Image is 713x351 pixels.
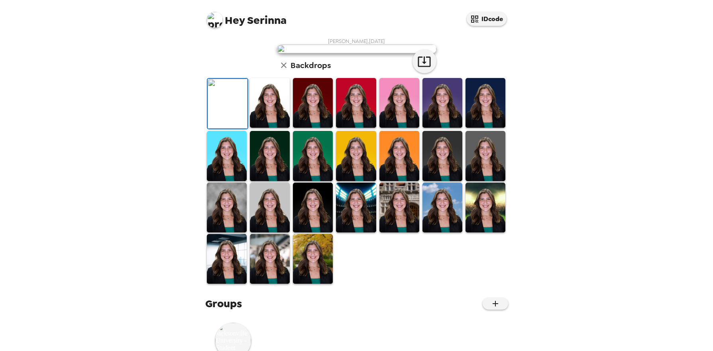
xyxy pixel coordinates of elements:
[467,12,507,26] button: IDcode
[207,8,287,26] span: Serinna
[208,79,247,129] img: Original
[277,45,436,53] img: user
[225,13,245,27] span: Hey
[328,38,385,45] span: [PERSON_NAME] , [DATE]
[205,296,242,311] span: Groups
[207,12,223,28] img: profile pic
[291,59,331,72] h6: Backdrops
